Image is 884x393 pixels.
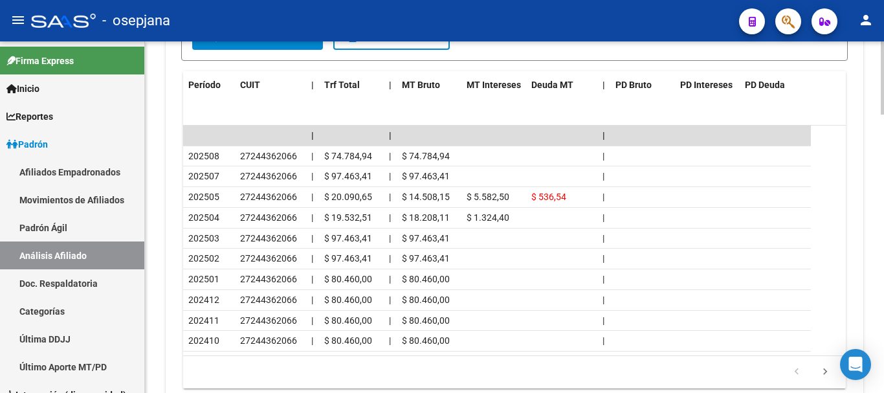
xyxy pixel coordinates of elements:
[324,80,360,90] span: Trf Total
[311,335,313,346] span: |
[240,171,297,181] span: 27244362066
[204,31,311,43] span: Buscar Registros
[389,151,391,161] span: |
[345,31,438,43] span: Borrar Filtros
[531,192,566,202] span: $ 536,54
[324,212,372,223] span: $ 19.532,51
[384,71,397,99] datatable-header-cell: |
[311,130,314,140] span: |
[389,171,391,181] span: |
[6,137,48,152] span: Padrón
[324,192,372,202] span: $ 20.090,65
[311,295,313,305] span: |
[188,315,219,326] span: 202411
[240,253,297,264] span: 27244362066
[240,335,297,346] span: 27244362066
[615,80,652,90] span: PD Bruto
[467,80,521,90] span: MT Intereses
[602,130,605,140] span: |
[597,71,610,99] datatable-header-cell: |
[745,80,785,90] span: PD Deuda
[602,335,604,346] span: |
[240,192,297,202] span: 27244362066
[389,80,392,90] span: |
[188,233,219,243] span: 202503
[784,365,809,379] a: go to previous page
[324,315,372,326] span: $ 80.460,00
[602,233,604,243] span: |
[389,130,392,140] span: |
[402,151,450,161] span: $ 74.784,94
[680,80,733,90] span: PD Intereses
[402,212,450,223] span: $ 18.208,11
[467,192,509,202] span: $ 5.582,50
[389,335,391,346] span: |
[602,274,604,284] span: |
[602,151,604,161] span: |
[188,151,219,161] span: 202508
[858,12,874,28] mat-icon: person
[311,80,314,90] span: |
[531,80,573,90] span: Deuda MT
[311,212,313,223] span: |
[311,151,313,161] span: |
[240,274,297,284] span: 27244362066
[402,274,450,284] span: $ 80.460,00
[311,192,313,202] span: |
[467,212,509,223] span: $ 1.324,40
[324,295,372,305] span: $ 80.460,00
[610,71,675,99] datatable-header-cell: PD Bruto
[188,253,219,264] span: 202502
[188,274,219,284] span: 202501
[240,233,297,243] span: 27244362066
[240,295,297,305] span: 27244362066
[188,171,219,181] span: 202507
[306,71,319,99] datatable-header-cell: |
[389,274,391,284] span: |
[235,71,306,99] datatable-header-cell: CUIT
[6,109,53,124] span: Reportes
[526,71,597,99] datatable-header-cell: Deuda MT
[311,253,313,264] span: |
[389,253,391,264] span: |
[602,192,604,202] span: |
[602,253,604,264] span: |
[6,82,39,96] span: Inicio
[10,12,26,28] mat-icon: menu
[602,80,605,90] span: |
[402,335,450,346] span: $ 80.460,00
[461,71,526,99] datatable-header-cell: MT Intereses
[402,80,440,90] span: MT Bruto
[740,71,811,99] datatable-header-cell: PD Deuda
[188,80,221,90] span: Período
[102,6,170,35] span: - osepjana
[240,212,297,223] span: 27244362066
[389,233,391,243] span: |
[602,315,604,326] span: |
[311,315,313,326] span: |
[389,192,391,202] span: |
[311,274,313,284] span: |
[188,335,219,346] span: 202410
[602,212,604,223] span: |
[183,71,235,99] datatable-header-cell: Período
[324,253,372,264] span: $ 97.463,41
[188,295,219,305] span: 202412
[402,192,450,202] span: $ 14.508,15
[675,71,740,99] datatable-header-cell: PD Intereses
[402,171,450,181] span: $ 97.463,41
[402,315,450,326] span: $ 80.460,00
[389,315,391,326] span: |
[397,71,461,99] datatable-header-cell: MT Bruto
[240,315,297,326] span: 27244362066
[324,171,372,181] span: $ 97.463,41
[188,192,219,202] span: 202505
[324,151,372,161] span: $ 74.784,94
[324,274,372,284] span: $ 80.460,00
[311,233,313,243] span: |
[840,349,871,380] div: Open Intercom Messenger
[6,54,74,68] span: Firma Express
[311,171,313,181] span: |
[188,212,219,223] span: 202504
[240,151,297,161] span: 27244362066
